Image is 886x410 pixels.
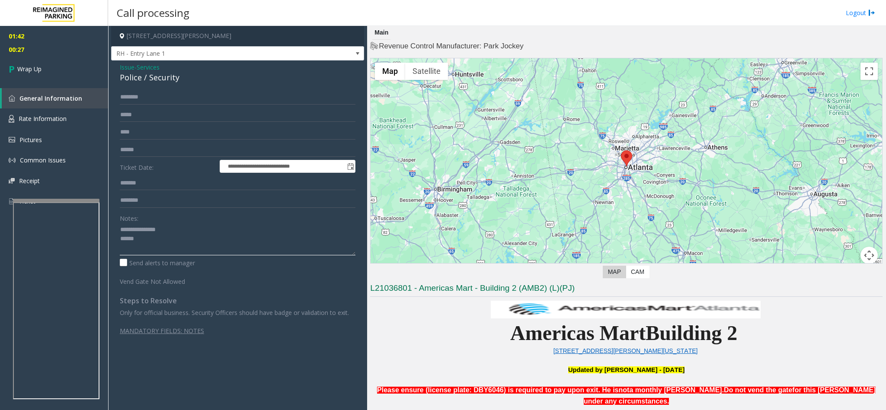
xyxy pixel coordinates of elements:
label: CAM [626,266,649,278]
span: Ticket [19,197,35,205]
span: Building 2 [646,321,737,344]
img: 'icon' [9,157,16,164]
img: 'icon' [9,197,14,205]
span: Common Issues [20,156,66,164]
span: not [619,386,630,394]
h4: Revenue Control Manufacturer: Park Jockey [370,41,883,51]
div: 230 Harris Street Northeast, Atlanta, GA [621,150,632,166]
span: a monthly [PERSON_NAME]. [629,386,724,394]
span: Issue [120,63,134,72]
font: Updated by [PERSON_NAME] - [DATE] [568,366,685,373]
a: Open this area in Google Maps (opens a new window) [373,263,401,274]
u: MANDATORY FIELDS: NOTES [120,327,204,335]
span: Americas Mart [510,321,646,344]
label: Ticket Date: [118,160,218,173]
img: 'icon' [9,115,14,123]
a: Logout [846,8,875,17]
div: Police / Security [120,72,355,83]
label: Send alerts to manager [120,258,195,267]
span: RH - Entry Lane 1 [112,47,313,60]
span: - [134,63,160,71]
button: Show satellite imagery [405,63,448,80]
p: Only for official business. Security Officers should have badge or validation to exit. [120,308,355,317]
img: logout [868,8,875,17]
span: Please ensure (license plate: DBY6046) is required to pay upon exit. He is [377,386,618,394]
label: Map [603,266,626,278]
img: 'icon' [9,178,15,184]
h4: [STREET_ADDRESS][PERSON_NAME] [111,26,364,46]
label: Vend Gate Not Allowed [118,274,218,286]
button: Map camera controls [860,247,878,264]
span: Do not vend the gate [724,386,792,394]
span: Rate Information [19,114,67,123]
span: for this [PERSON_NAME] under any circumstances. [584,386,876,405]
span: Toggle popup [345,160,355,172]
span: Services [137,63,160,72]
img: 'icon' [9,95,15,102]
span: Wrap Up [17,64,42,73]
span: Receipt [19,177,40,185]
span: General Information [19,94,82,102]
h4: Steps to Resolve [120,297,355,305]
button: Show street map [375,63,405,80]
label: Notes: [120,211,138,223]
a: General Information [2,88,108,108]
img: 'icon' [9,137,15,143]
a: [STREET_ADDRESS][PERSON_NAME][US_STATE] [553,347,698,354]
div: Main [372,26,390,40]
h3: L21036801 - Americas Mart - Building 2 (AMB2) (L)(PJ) [370,283,883,297]
img: Google [373,263,401,274]
button: Toggle fullscreen view [860,63,878,80]
h3: Call processing [112,2,194,23]
span: Pictures [19,136,42,144]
